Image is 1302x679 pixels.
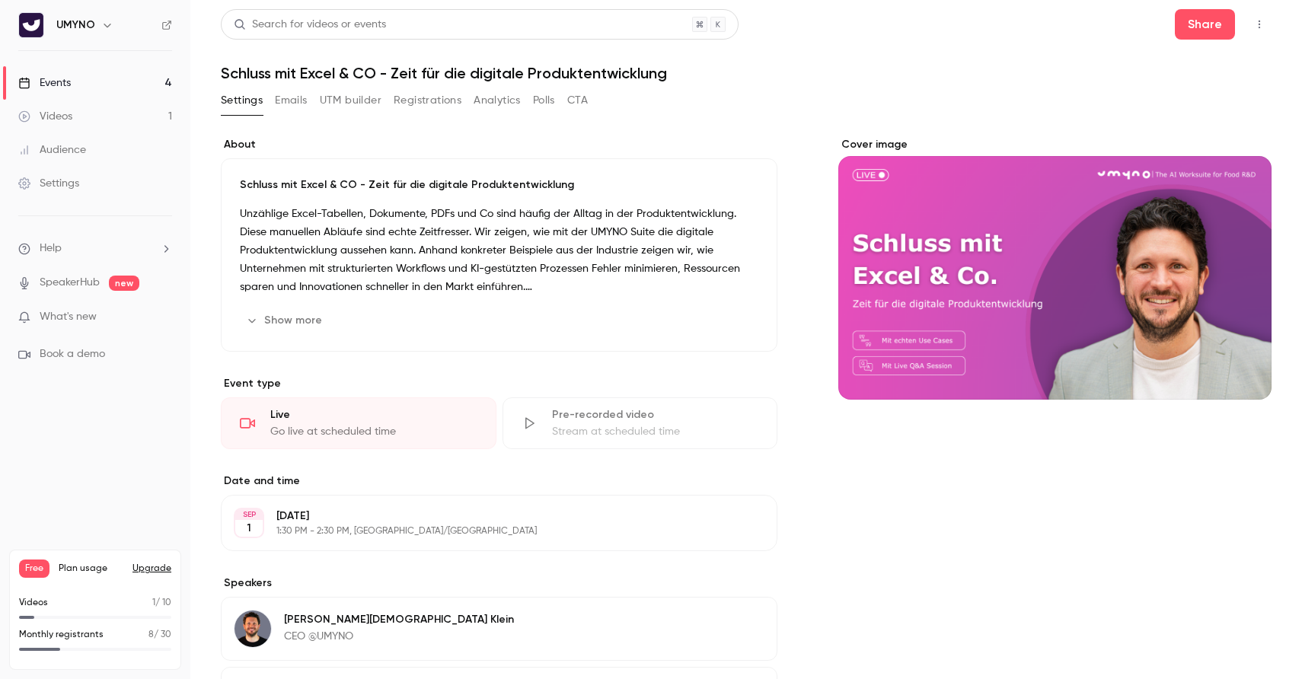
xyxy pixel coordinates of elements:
[503,397,778,449] div: Pre-recorded videoStream at scheduled time
[221,88,263,113] button: Settings
[221,64,1272,82] h1: Schluss mit Excel & CO - Zeit für die digitale Produktentwicklung
[1175,9,1235,40] button: Share
[474,88,521,113] button: Analytics
[221,137,777,152] label: About
[221,376,777,391] p: Event type
[284,629,514,644] p: CEO @UMYNO
[567,88,588,113] button: CTA
[19,559,49,578] span: Free
[240,205,758,296] p: Unzählige Excel-Tabellen, Dokumente, PDFs und Co sind häufig der Alltag in der Produktentwicklung...
[235,610,271,647] img: Dr. Christian Klein
[40,346,105,362] span: Book a demo
[59,563,123,575] span: Plan usage
[247,521,251,536] p: 1
[18,241,172,257] li: help-dropdown-opener
[19,628,104,642] p: Monthly registrants
[552,407,759,422] div: Pre-recorded video
[109,276,139,291] span: new
[18,142,86,158] div: Audience
[275,88,307,113] button: Emails
[19,596,48,610] p: Videos
[221,597,777,661] div: Dr. Christian Klein[PERSON_NAME][DEMOGRAPHIC_DATA] KleinCEO @UMYNO
[152,598,155,607] span: 1
[18,176,79,191] div: Settings
[221,473,777,489] label: Date and time
[276,525,697,537] p: 1:30 PM - 2:30 PM, [GEOGRAPHIC_DATA]/[GEOGRAPHIC_DATA]
[235,509,263,520] div: SEP
[18,109,72,124] div: Videos
[152,596,171,610] p: / 10
[240,308,331,333] button: Show more
[838,137,1272,152] label: Cover image
[221,397,496,449] div: LiveGo live at scheduled time
[40,241,62,257] span: Help
[240,177,758,193] p: Schluss mit Excel & CO - Zeit für die digitale Produktentwicklung
[18,75,71,91] div: Events
[234,17,386,33] div: Search for videos or events
[19,13,43,37] img: UMYNO
[132,563,171,575] button: Upgrade
[838,137,1272,400] section: Cover image
[394,88,461,113] button: Registrations
[320,88,381,113] button: UTM builder
[148,630,154,639] span: 8
[221,575,777,591] label: Speakers
[40,309,97,325] span: What's new
[552,424,759,439] div: Stream at scheduled time
[270,424,477,439] div: Go live at scheduled time
[56,18,95,33] h6: UMYNO
[284,612,514,627] p: [PERSON_NAME][DEMOGRAPHIC_DATA] Klein
[270,407,477,422] div: Live
[148,628,171,642] p: / 30
[40,275,100,291] a: SpeakerHub
[276,508,697,524] p: [DATE]
[533,88,555,113] button: Polls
